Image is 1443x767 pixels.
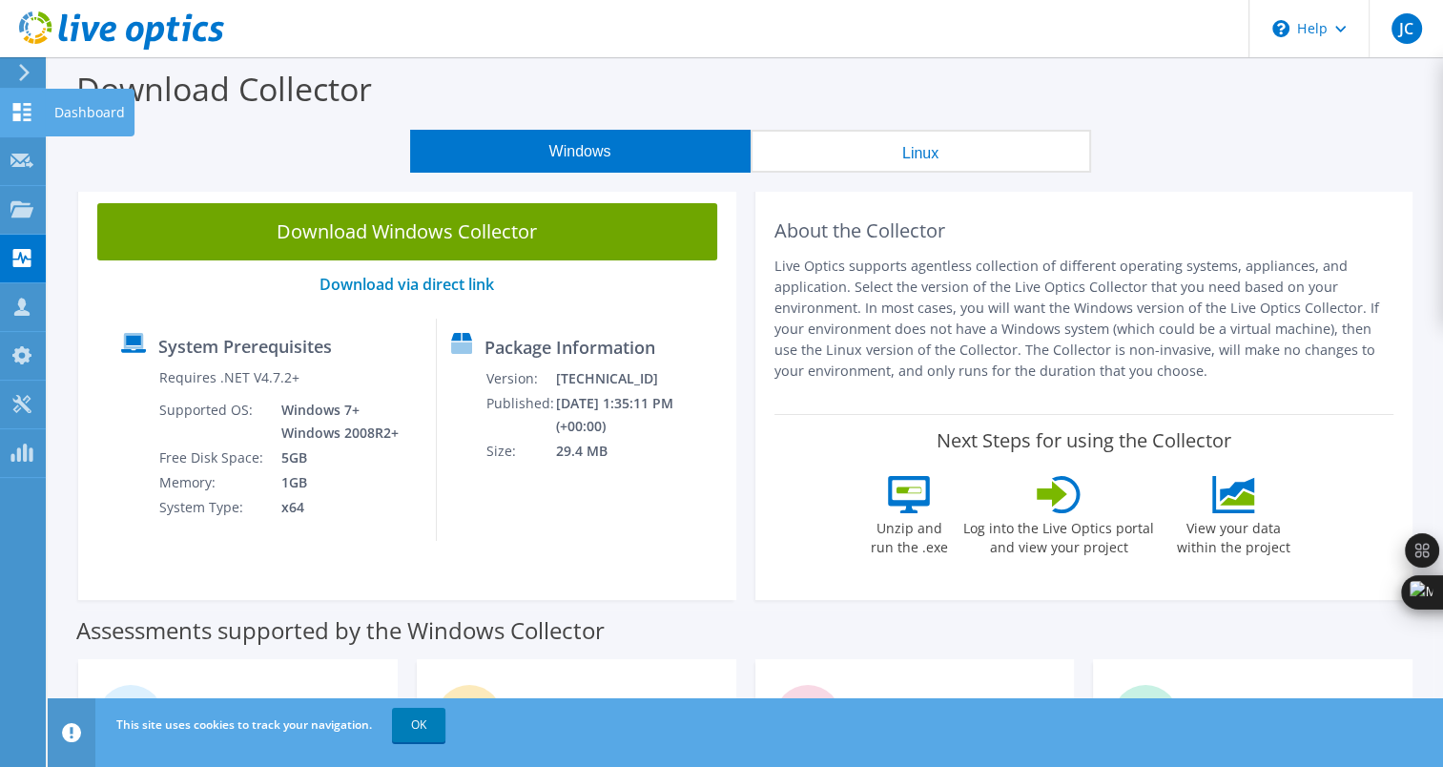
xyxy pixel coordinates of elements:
[1165,513,1302,557] label: View your data within the project
[97,203,717,260] a: Download Windows Collector
[555,439,727,464] td: 29.4 MB
[962,513,1155,557] label: Log into the Live Optics portal and view your project
[267,446,402,470] td: 5GB
[267,398,402,446] td: Windows 7+ Windows 2008R2+
[158,337,332,356] label: System Prerequisites
[1391,13,1422,44] span: JC
[774,219,1394,242] h2: About the Collector
[410,130,751,173] button: Windows
[485,439,555,464] td: Size:
[865,513,953,557] label: Unzip and run the .exe
[158,446,267,470] td: Free Disk Space:
[159,368,299,387] label: Requires .NET V4.7.2+
[937,429,1231,452] label: Next Steps for using the Collector
[158,470,267,495] td: Memory:
[484,338,655,357] label: Package Information
[555,391,727,439] td: [DATE] 1:35:11 PM (+00:00)
[76,621,605,640] label: Assessments supported by the Windows Collector
[751,130,1091,173] button: Linux
[45,89,134,136] div: Dashboard
[267,495,402,520] td: x64
[116,716,372,733] span: This site uses cookies to track your navigation.
[1272,20,1289,37] svg: \n
[774,256,1394,382] p: Live Optics supports agentless collection of different operating systems, appliances, and applica...
[485,391,555,439] td: Published:
[485,366,555,391] td: Version:
[158,398,267,446] td: Supported OS:
[320,274,494,295] a: Download via direct link
[267,470,402,495] td: 1GB
[392,708,445,742] a: OK
[555,366,727,391] td: [TECHNICAL_ID]
[76,67,372,111] label: Download Collector
[158,495,267,520] td: System Type:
